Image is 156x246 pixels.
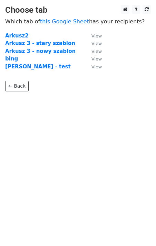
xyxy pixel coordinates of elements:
a: Arkusz2 [5,33,29,39]
a: View [85,56,102,62]
a: View [85,33,102,39]
a: bing [5,56,18,62]
a: View [85,48,102,54]
a: [PERSON_NAME] - test [5,64,71,70]
a: ← Back [5,81,29,91]
small: View [91,56,102,61]
a: Arkusz 3 - nowy szablon [5,48,76,54]
a: View [85,40,102,46]
h3: Choose tab [5,5,151,15]
a: View [85,64,102,70]
small: View [91,41,102,46]
p: Which tab of has your recipients? [5,18,151,25]
small: View [91,33,102,38]
small: View [91,49,102,54]
a: this Google Sheet [40,18,89,25]
a: Arkusz 3 - stary szablon [5,40,75,46]
small: View [91,64,102,69]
